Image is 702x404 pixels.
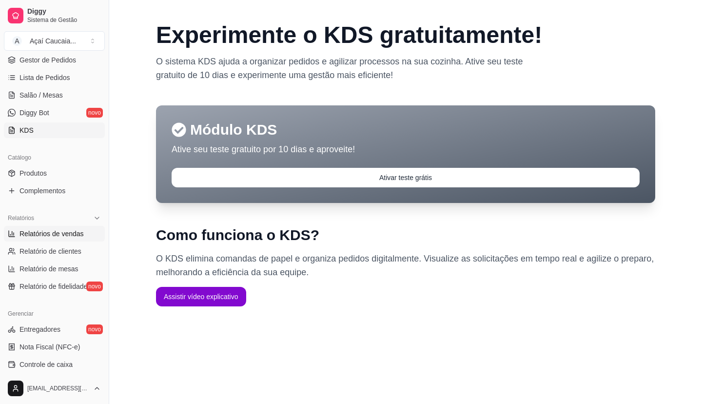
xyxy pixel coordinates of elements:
span: KDS [19,125,34,135]
a: Produtos [4,165,105,181]
span: Relatório de clientes [19,246,81,256]
h2: Como funciona o KDS? [156,226,655,244]
a: Diggy Botnovo [4,105,105,121]
span: Relatórios [8,214,34,222]
span: Nota Fiscal (NFC-e) [19,342,80,352]
div: Catálogo [4,150,105,165]
span: Produtos [19,168,47,178]
a: Salão / Mesas [4,87,105,103]
span: Relatórios de vendas [19,229,84,239]
span: Salão / Mesas [19,90,63,100]
div: Açaí Caucaia ... [30,36,76,46]
a: KDS [4,122,105,138]
span: Entregadores [19,324,60,334]
p: O sistema KDS ajuda a organizar pedidos e agilizar processos na sua cozinha. Ative seu teste grat... [156,55,530,82]
span: Complementos [19,186,65,196]
span: [EMAIL_ADDRESS][DOMAIN_NAME] [27,384,89,392]
span: Lista de Pedidos [19,73,70,82]
h2: Experimente o KDS gratuitamente ! [156,23,655,47]
span: Diggy [27,7,101,16]
a: Nota Fiscal (NFC-e) [4,339,105,355]
span: Diggy Bot [19,108,49,118]
button: Select a team [4,31,105,51]
span: Relatório de fidelidade [19,282,87,291]
a: Relatório de fidelidadenovo [4,279,105,294]
span: A [12,36,22,46]
a: Relatório de mesas [4,261,105,277]
div: Gerenciar [4,306,105,322]
p: Módulo KDS [172,121,640,139]
a: DiggySistema de Gestão [4,4,105,27]
p: O KDS elimina comandas de papel e organiza pedidos digitalmente. Visualize as solicitações em tem... [156,252,655,279]
a: Complementos [4,183,105,199]
a: Lista de Pedidos [4,70,105,85]
p: Ative seu teste gratuito por 10 dias e aproveite! [172,142,640,156]
a: Controle de caixa [4,357,105,372]
span: Sistema de Gestão [27,16,101,24]
span: Controle de caixa [19,360,73,369]
button: Ativar teste grátis [172,168,640,187]
button: [EMAIL_ADDRESS][DOMAIN_NAME] [4,377,105,400]
a: Relatório de clientes [4,243,105,259]
a: Gestor de Pedidos [4,52,105,68]
a: Relatórios de vendas [4,226,105,242]
span: Gestor de Pedidos [19,55,76,65]
a: Assistir vídeo explicativo [156,292,246,301]
a: Entregadoresnovo [4,322,105,337]
button: Assistir vídeo explicativo [156,287,246,306]
span: Relatório de mesas [19,264,78,274]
